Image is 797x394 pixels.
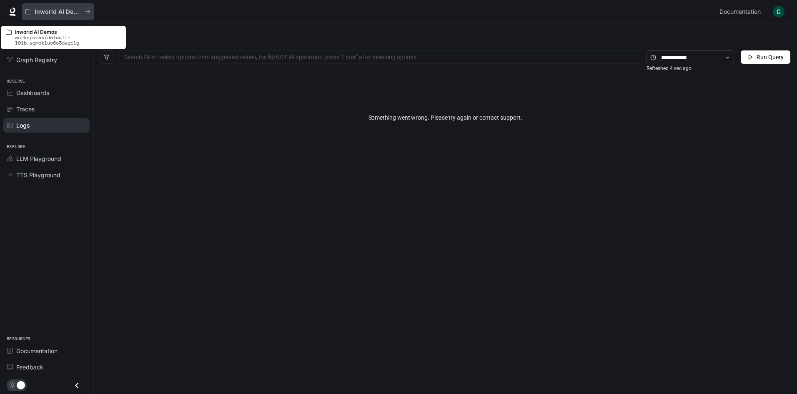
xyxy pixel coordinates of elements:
a: TTS Playground [3,168,90,182]
span: TTS Playground [16,171,60,179]
button: Close drawer [68,377,86,394]
a: Feedback [3,360,90,374]
a: LLM Playground [3,151,90,166]
article: Refreshed 4 sec ago [647,65,692,73]
a: Documentation [716,3,767,20]
p: workspaces/default-l0ib_vgmdkluo6o3avgi1g [15,35,121,45]
p: Inworld AI Demos [15,29,121,35]
a: Dashboards [3,85,90,100]
a: Logs [3,118,90,133]
button: Run Query [741,50,790,64]
img: User avatar [773,6,784,18]
p: Inworld AI Demos [35,8,81,15]
span: Logs [16,121,30,130]
span: Run Query [757,53,784,62]
button: All workspaces [22,3,94,20]
span: Graph Registry [16,55,57,64]
span: filter [104,54,110,60]
span: LLM Playground [16,154,61,163]
span: Dark mode toggle [17,380,25,389]
span: Documentation [16,346,58,355]
button: User avatar [770,3,787,20]
a: Graph Registry [3,53,90,67]
span: Dashboards [16,88,49,97]
span: Something went wrong. Please try again or contact support. [368,113,522,122]
button: filter [100,50,113,64]
span: Documentation [719,7,761,17]
span: Traces [16,105,35,113]
span: Feedback [16,363,43,371]
a: Documentation [3,344,90,358]
a: Traces [3,102,90,116]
